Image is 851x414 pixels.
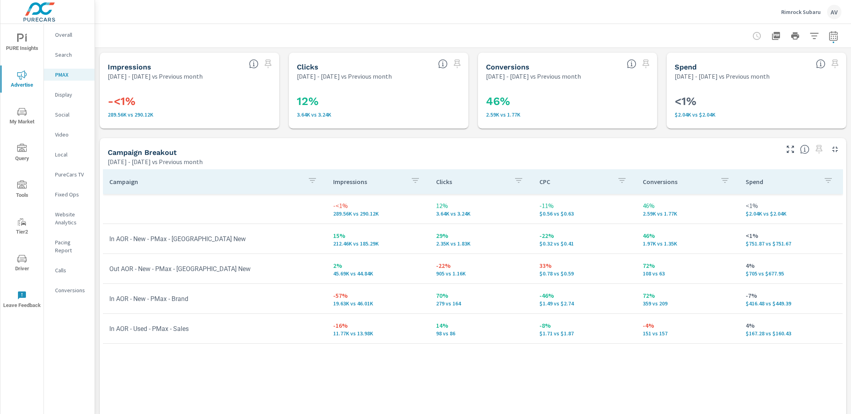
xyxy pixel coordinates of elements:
[539,210,630,217] p: $0.56 vs $0.63
[333,178,405,186] p: Impressions
[333,261,424,270] p: 2%
[44,109,95,121] div: Social
[108,148,177,156] h5: Campaign Breakout
[627,59,636,69] span: Total Conversions include Actions, Leads and Unmapped.
[297,111,460,118] p: 3.64K vs 3.24K
[108,71,203,81] p: [DATE] - [DATE] vs Previous month
[643,240,733,247] p: 1,971 vs 1,346
[675,63,697,71] h5: Spend
[643,210,733,217] p: 2,589 vs 1,774
[746,291,836,300] p: -7%
[643,261,733,270] p: 72%
[438,59,448,69] span: The number of times an ad was clicked by a consumer.
[640,57,652,70] span: Select a preset date range to save this widget
[787,28,803,44] button: Print Report
[333,270,424,277] p: 45,694 vs 44,841
[436,240,527,247] p: 2,354 vs 1,831
[539,291,630,300] p: -46%
[44,284,95,296] div: Conversions
[746,300,836,307] p: $416.48 vs $449.39
[3,70,41,90] span: Advertise
[333,291,424,300] p: -57%
[800,145,810,154] span: This is a summary of PMAX performance results by campaign. Each column can be sorted.
[108,63,151,71] h5: Impressions
[643,231,733,240] p: 46%
[297,71,392,81] p: [DATE] - [DATE] vs Previous month
[539,201,630,210] p: -11%
[55,170,88,178] p: PureCars TV
[333,321,424,330] p: -16%
[55,131,88,139] p: Video
[746,321,836,330] p: 4%
[746,231,836,240] p: <1%
[103,289,327,309] td: In AOR - New - PMax - Brand
[539,300,630,307] p: $1.49 vs $2.74
[436,321,527,330] p: 14%
[539,240,630,247] p: $0.32 vs $0.41
[103,229,327,249] td: In AOR - New - PMax - [GEOGRAPHIC_DATA] New
[3,34,41,53] span: PURE Insights
[44,208,95,228] div: Website Analytics
[55,266,88,274] p: Calls
[44,168,95,180] div: PureCars TV
[643,330,733,337] p: 151 vs 157
[3,254,41,273] span: Driver
[333,231,424,240] p: 15%
[746,201,836,210] p: <1%
[55,286,88,294] p: Conversions
[436,291,527,300] p: 70%
[44,236,95,256] div: Pacing Report
[44,89,95,101] div: Display
[539,330,630,337] p: $1.71 vs $1.87
[643,178,714,186] p: Conversions
[436,270,527,277] p: 905 vs 1,157
[643,291,733,300] p: 72%
[746,261,836,270] p: 4%
[816,59,825,69] span: The amount of money spent on advertising during the period.
[436,330,527,337] p: 98 vs 86
[333,330,424,337] p: 11,766 vs 13,981
[333,210,424,217] p: 289,556 vs 290,124
[486,63,529,71] h5: Conversions
[44,69,95,81] div: PMAX
[44,49,95,61] div: Search
[297,95,460,108] h3: 12%
[3,180,41,200] span: Tools
[539,270,630,277] p: $0.78 vs $0.59
[109,178,301,186] p: Campaign
[539,321,630,330] p: -8%
[746,240,836,247] p: $751.87 vs $751.67
[643,321,733,330] p: -4%
[436,201,527,210] p: 12%
[781,8,821,16] p: Rimrock Subaru
[746,330,836,337] p: $167.28 vs $160.43
[108,157,203,166] p: [DATE] - [DATE] vs Previous month
[806,28,822,44] button: Apply Filters
[44,129,95,141] div: Video
[44,188,95,200] div: Fixed Ops
[436,300,527,307] p: 279 vs 164
[451,57,464,70] span: Select a preset date range to save this widget
[44,29,95,41] div: Overall
[825,28,841,44] button: Select Date Range
[55,190,88,198] p: Fixed Ops
[55,210,88,226] p: Website Analytics
[55,91,88,99] p: Display
[103,259,327,279] td: Out AOR - New - PMax - [GEOGRAPHIC_DATA] New
[333,201,424,210] p: -<1%
[829,57,841,70] span: Select a preset date range to save this widget
[333,240,424,247] p: 212,463 vs 185,289
[55,151,88,158] p: Local
[108,111,271,118] p: 289.56K vs 290.12K
[44,149,95,160] div: Local
[539,231,630,240] p: -22%
[0,24,43,318] div: nav menu
[44,264,95,276] div: Calls
[486,111,650,118] p: 2,589 vs 1,774
[643,270,733,277] p: 108 vs 63
[55,111,88,119] p: Social
[827,5,841,19] div: AV
[108,95,271,108] h3: -<1%
[436,231,527,240] p: 29%
[746,270,836,277] p: $705 vs $677.95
